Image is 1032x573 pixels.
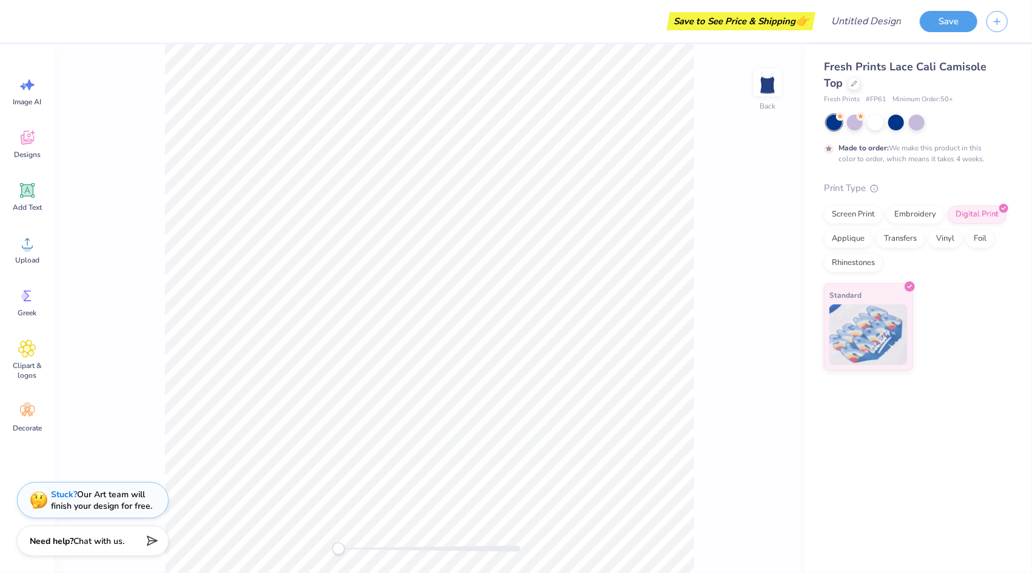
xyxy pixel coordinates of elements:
div: Rhinestones [824,254,883,272]
span: Add Text [13,203,42,212]
div: Foil [966,230,994,248]
span: Image AI [13,97,42,107]
input: Untitled Design [821,9,911,33]
div: Back [760,101,775,112]
div: Applique [824,230,872,248]
span: Fresh Prints Lace Cali Camisole Top [824,59,986,90]
div: Print Type [824,181,1008,195]
div: We make this product in this color to order, which means it takes 4 weeks. [838,142,988,164]
span: # FP61 [866,95,886,105]
div: Save to See Price & Shipping [670,12,812,30]
div: Digital Print [948,206,1007,224]
div: Accessibility label [332,543,345,555]
div: Screen Print [824,206,883,224]
span: Designs [14,150,41,159]
div: Vinyl [928,230,962,248]
span: 👉 [795,13,809,28]
span: Minimum Order: 50 + [892,95,953,105]
button: Save [920,11,977,32]
span: Upload [15,255,39,265]
strong: Made to order: [838,143,889,153]
img: Standard [829,304,908,365]
span: Fresh Prints [824,95,860,105]
div: Transfers [876,230,925,248]
img: Back [755,70,780,95]
div: Embroidery [886,206,944,224]
span: Greek [18,308,37,318]
span: Standard [829,289,862,301]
